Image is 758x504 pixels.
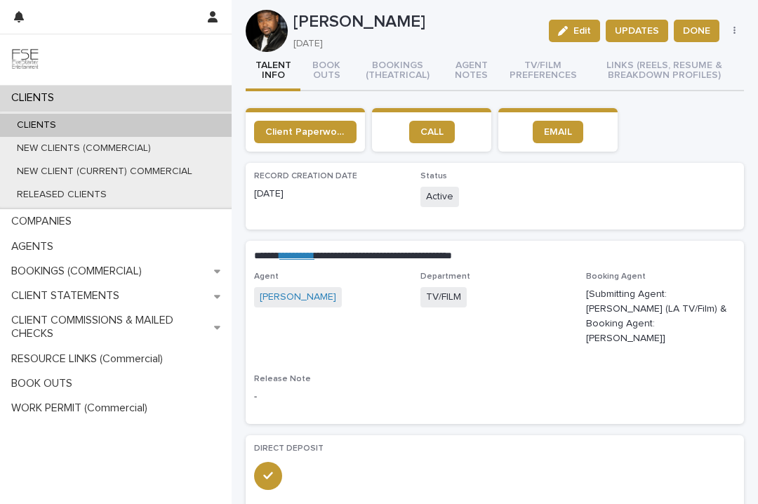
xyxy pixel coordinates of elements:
button: UPDATES [606,20,668,42]
p: [DATE] [293,38,532,50]
span: Status [420,172,447,180]
p: NEW CLIENT (CURRENT) COMMERCIAL [6,166,204,178]
a: EMAIL [533,121,583,143]
p: BOOK OUTS [6,377,84,390]
span: Agent [254,272,279,281]
p: CLIENTS [6,119,67,131]
p: [PERSON_NAME] [293,12,538,32]
button: AGENT NOTES [442,52,501,91]
p: NEW CLIENTS (COMMERCIAL) [6,142,162,154]
button: BOOK OUTS [300,52,353,91]
span: DIRECT DEPOSIT [254,444,324,453]
span: Booking Agent [586,272,646,281]
p: RESOURCE LINKS (Commercial) [6,352,174,366]
img: 9JgRvJ3ETPGCJDhvPVA5 [11,46,39,74]
p: CLIENTS [6,91,65,105]
p: WORK PERMIT (Commercial) [6,402,159,415]
span: Release Note [254,375,311,383]
span: EMAIL [544,127,572,137]
button: TALENT INFO [246,52,300,91]
p: CLIENT COMMISSIONS & MAILED CHECKS [6,314,214,340]
button: DONE [674,20,719,42]
p: COMPANIES [6,215,83,228]
span: Edit [573,26,591,36]
button: LINKS (REELS, RESUME & BREAKDOWN PROFILES) [585,52,744,91]
p: CLIENT STATEMENTS [6,289,131,303]
a: Client Paperwork Link [254,121,357,143]
button: TV/FILM PREFERENCES [501,52,585,91]
a: [PERSON_NAME] [260,290,336,305]
span: Department [420,272,470,281]
p: AGENTS [6,240,65,253]
span: Client Paperwork Link [265,127,345,137]
span: RECORD CREATION DATE [254,172,357,180]
p: BOOKINGS (COMMERCIAL) [6,265,153,278]
span: UPDATES [615,24,659,38]
a: CALL [409,121,455,143]
span: DONE [683,24,710,38]
p: [Submitting Agent: [PERSON_NAME] (LA TV/Film) & Booking Agent: [PERSON_NAME]] [586,287,736,345]
span: CALL [420,127,444,137]
span: TV/FILM [420,287,467,307]
button: BOOKINGS (THEATRICAL) [353,52,442,91]
span: Active [420,187,459,207]
p: [DATE] [254,187,404,201]
p: - [254,390,404,404]
button: Edit [549,20,600,42]
p: RELEASED CLIENTS [6,189,118,201]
